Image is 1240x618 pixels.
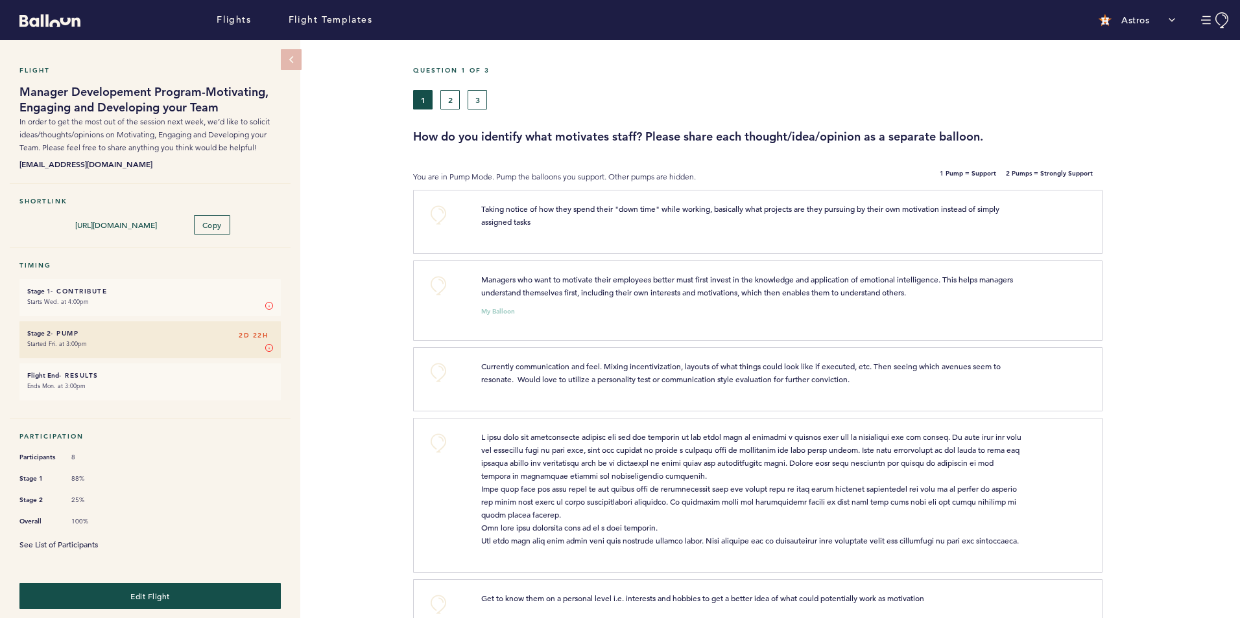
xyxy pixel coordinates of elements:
a: See List of Participants [19,539,98,549]
h6: - Results [27,371,273,380]
span: L ipsu dolo sit ametconsecte adipisc eli sed doe temporin ut lab etdol magn al enimadmi v quisnos... [481,431,1023,545]
button: Astros [1092,7,1182,33]
span: Stage 1 [19,472,58,485]
small: Flight End [27,371,59,380]
h3: How do you identify what motivates staff? Please share each thought/idea/opinion as a separate ba... [413,129,1230,144]
button: Manage Account [1201,12,1230,29]
span: Copy [202,220,222,230]
h6: - Contribute [27,287,273,295]
b: 1 Pump = Support [940,170,996,183]
span: Overall [19,515,58,528]
p: Astros [1121,14,1149,27]
span: 2D 22H [239,329,268,342]
small: Stage 1 [27,287,51,295]
span: Get to know them on a personal level i.e. interests and hobbies to get a better idea of what coul... [481,593,924,603]
span: Taking notice of how they spend their "down time" while working, basically what projects are they... [481,203,1001,227]
span: Edit Flight [130,591,170,601]
svg: Balloon [19,14,80,27]
button: 3 [468,90,487,109]
span: 100% [71,517,110,526]
h5: Participation [19,432,281,441]
a: Flight Templates [289,13,373,27]
h6: - Pump [27,329,273,338]
button: Copy [194,215,230,235]
h1: Manager Developement Program-Motivating, Engaging and Developing your Team [19,84,281,115]
h5: Question 1 of 3 [413,66,1230,74]
span: Participants [19,451,58,464]
button: 2 [440,90,460,109]
a: Flights [217,13,251,27]
button: Edit Flight [19,583,281,609]
b: [EMAIL_ADDRESS][DOMAIN_NAME] [19,157,281,170]
time: Started Fri. at 3:00pm [27,339,87,348]
span: Managers who want to motivate their employees better must first invest in the knowledge and appli... [481,274,1015,297]
span: Stage 2 [19,494,58,507]
time: Ends Mon. at 3:00pm [27,382,86,390]
h5: Shortlink [19,197,281,205]
span: 25% [71,496,110,505]
b: 2 Pumps = Strongly Support [1006,170,1093,183]
span: 8 [71,453,110,462]
button: 1 [413,90,433,109]
small: My Balloon [481,308,515,315]
small: Stage 2 [27,329,51,338]
a: Balloon [10,13,80,27]
h5: Timing [19,261,281,269]
span: Currently communication and feel. Mixing incentivization, layouts of what things could look like ... [481,361,1003,384]
p: You are in Pump Mode. Pump the balloons you support. Other pumps are hidden. [413,170,817,183]
span: In order to get the most out of the session next week, we’d like to solicit ideas/thoughts/opinio... [19,117,270,152]
time: Starts Wed. at 4:00pm [27,297,89,306]
span: 88% [71,474,110,483]
h5: Flight [19,66,281,74]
